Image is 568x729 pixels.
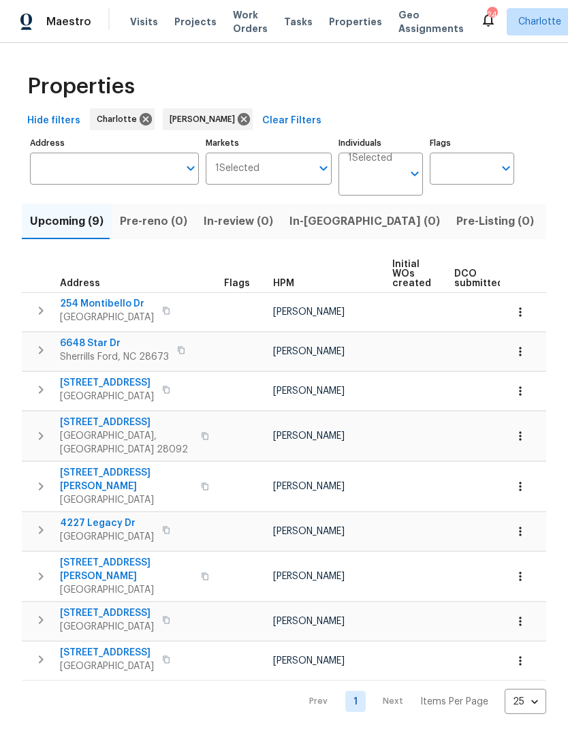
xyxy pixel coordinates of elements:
span: [GEOGRAPHIC_DATA] [60,660,154,673]
div: [PERSON_NAME] [163,108,253,130]
button: Clear Filters [257,108,327,134]
span: Sherrills Ford, NC 28673 [60,350,169,364]
span: [STREET_ADDRESS][PERSON_NAME] [60,466,193,493]
span: 6648 Star Dr [60,337,169,350]
span: 1 Selected [215,163,259,174]
span: 1 Selected [348,153,392,164]
button: Open [314,159,333,178]
span: [STREET_ADDRESS] [60,606,154,620]
button: Open [496,159,516,178]
label: Flags [430,139,514,147]
span: [GEOGRAPHIC_DATA], [GEOGRAPHIC_DATA] 28092 [60,429,193,456]
span: [PERSON_NAME] [273,482,345,491]
span: [STREET_ADDRESS] [60,416,193,429]
span: [GEOGRAPHIC_DATA] [60,530,154,544]
span: [GEOGRAPHIC_DATA] [60,493,193,507]
label: Markets [206,139,332,147]
label: Address [30,139,199,147]
span: [STREET_ADDRESS][PERSON_NAME] [60,556,193,583]
button: Open [405,164,424,183]
span: Maestro [46,15,91,29]
span: [STREET_ADDRESS] [60,376,154,390]
span: [PERSON_NAME] [273,307,345,317]
span: Upcoming (9) [30,212,104,231]
div: 24 [487,8,496,22]
button: Open [181,159,200,178]
span: Properties [27,80,135,93]
span: Projects [174,15,217,29]
span: 254 Montibello Dr [60,297,154,311]
label: Individuals [338,139,423,147]
span: [GEOGRAPHIC_DATA] [60,583,193,597]
span: DCO submitted [454,269,503,288]
nav: Pagination Navigation [296,689,546,714]
span: Tasks [284,17,313,27]
span: Clear Filters [262,112,321,129]
span: [GEOGRAPHIC_DATA] [60,620,154,634]
span: Pre-reno (0) [120,212,187,231]
span: HPM [273,279,294,288]
span: In-[GEOGRAPHIC_DATA] (0) [289,212,440,231]
span: [PERSON_NAME] [273,656,345,666]
span: In-review (0) [204,212,273,231]
span: [GEOGRAPHIC_DATA] [60,311,154,324]
span: Geo Assignments [398,8,464,35]
span: [PERSON_NAME] [273,431,345,441]
span: [PERSON_NAME] [273,527,345,536]
span: 4227 Legacy Dr [60,516,154,530]
span: [STREET_ADDRESS] [60,646,154,660]
span: [PERSON_NAME] [273,386,345,396]
span: [GEOGRAPHIC_DATA] [60,390,154,403]
div: Charlotte [90,108,155,130]
div: 25 [505,684,546,719]
span: [PERSON_NAME] [273,572,345,581]
span: Charlotte [97,112,142,126]
span: [PERSON_NAME] [273,617,345,626]
span: Properties [329,15,382,29]
span: Address [60,279,100,288]
p: Items Per Page [420,695,488,709]
span: Charlotte [518,15,561,29]
a: Goto page 1 [345,691,366,712]
span: [PERSON_NAME] [170,112,240,126]
button: Hide filters [22,108,86,134]
span: Work Orders [233,8,268,35]
span: Visits [130,15,158,29]
span: Initial WOs created [392,260,431,288]
span: [PERSON_NAME] [273,347,345,356]
span: Flags [224,279,250,288]
span: Pre-Listing (0) [456,212,534,231]
span: Hide filters [27,112,80,129]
